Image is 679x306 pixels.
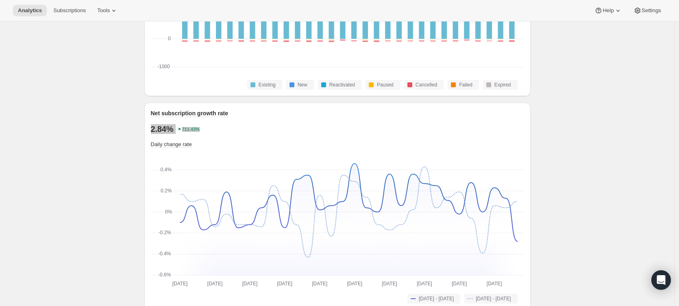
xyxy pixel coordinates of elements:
text: [DATE] [277,281,292,287]
rect: Failed-5 -5 [486,42,492,43]
rect: Failed-5 -3 [385,42,390,43]
rect: Paused-3 -8 [295,40,300,41]
rect: Paused-3 -6 [317,40,322,41]
rect: Cancelled-4 -26 [295,41,300,42]
span: Daily change rate [151,141,192,147]
rect: Paused-3 -6 [250,40,255,41]
rect: Failed-5 -2 [216,42,221,43]
rect: Paused-3 -6 [498,40,503,41]
text: 0.2% [161,188,172,194]
rect: Paused-3 -6 [193,40,198,41]
rect: Cancelled-4 -32 [272,41,277,42]
rect: Cancelled-4 -19 [227,41,232,42]
rect: Failed-5 -1 [317,42,322,43]
rect: Failed-5 -3 [205,42,210,43]
rect: Failed-5 -1 [340,41,345,42]
text: -1000 [157,64,170,69]
rect: Paused-3 -5 [205,40,210,41]
rect: Cancelled-4 -33 [205,41,210,42]
rect: Failed-5 -3 [396,42,401,43]
button: Cancelled [404,80,444,90]
button: Existing [247,80,282,90]
text: [DATE] [347,281,362,287]
rect: Failed-5 -1 [498,42,503,43]
span: Help [603,7,614,14]
rect: Cancelled-4 -27 [464,40,469,41]
rect: Failed-5 -1 [295,42,300,43]
rect: Cancelled-4 -13 [486,41,492,42]
text: 0 [168,36,171,41]
button: Analytics [13,5,47,16]
rect: Cancelled-4 -24 [351,41,356,42]
rect: Cancelled-4 -25 [216,41,221,42]
rect: Failed-5 -4 [250,42,255,43]
text: [DATE] [382,281,397,287]
rect: Cancelled-4 -37 [283,41,289,43]
rect: Paused-3 -3 [509,40,514,41]
rect: Failed-5 -1 [475,42,480,43]
rect: Cancelled-4 -25 [261,41,266,42]
rect: Cancelled-4 -24 [396,41,401,42]
rect: Cancelled-4 -27 [419,41,424,42]
button: Subscriptions [48,5,91,16]
rect: Failed-5 -1 [407,42,413,43]
rect: Cancelled-4 -19 [385,41,390,42]
rect: Paused-3 -3 [453,40,458,41]
rect: Paused-3 -7 [261,40,266,41]
rect: Paused-3 -6 [374,40,379,41]
button: Help [590,5,627,16]
text: 0.4% [160,167,172,172]
span: Paused [377,82,394,88]
rect: Cancelled-4 -34 [238,41,244,42]
rect: Paused-3 -4 [419,40,424,41]
rect: Cancelled-4 -32 [182,41,187,42]
text: [DATE] [207,281,222,287]
rect: Failed-5 -3 [430,42,435,43]
text: [DATE] [242,281,257,287]
text: -0.6% [158,272,171,278]
rect: Paused-3 -6 [407,40,413,41]
rect: Paused-3 -12 [362,40,368,41]
rect: Cancelled-4 -18 [407,41,413,42]
span: New [298,82,307,88]
rect: Cancelled-4 -34 [329,41,334,42]
p: 2.84% [151,124,174,134]
rect: Paused-3 -7 [283,40,289,41]
text: [DATE] [312,281,327,287]
button: Tools [92,5,123,16]
span: Existing [259,82,276,88]
span: [DATE] - [DATE] [419,295,454,302]
button: [DATE] - [DATE] [464,294,517,304]
span: Settings [642,7,661,14]
rect: Paused-3 -2 [238,40,244,41]
rect: Cancelled-4 -36 [374,41,379,42]
text: [DATE] [486,281,502,287]
rect: Cancelled-4 -30 [317,41,322,42]
rect: Failed-5 -1 [238,42,244,43]
rect: Paused-3 -6 [430,40,435,41]
text: -0.2% [158,230,171,235]
text: -0.4% [158,251,171,256]
rect: Paused-3 -5 [216,40,221,41]
span: Net subscription growth rate [151,110,229,116]
span: Tools [97,7,110,14]
rect: Paused-3 -5 [475,40,480,41]
rect: Cancelled-4 -32 [362,41,368,42]
rect: Paused-3 -8 [441,40,446,41]
div: Open Intercom Messenger [651,270,671,290]
rect: Paused-3 -11 [329,40,334,41]
text: [DATE] [451,281,467,287]
button: Paused [366,80,400,90]
text: [DATE] [417,281,432,287]
button: Failed [448,80,479,90]
rect: Cancelled-4 -35 [306,41,311,42]
text: 0% [165,209,172,215]
button: New [286,80,314,90]
rect: Paused-3 -4 [385,40,390,41]
rect: Paused-3 -5 [272,40,277,41]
